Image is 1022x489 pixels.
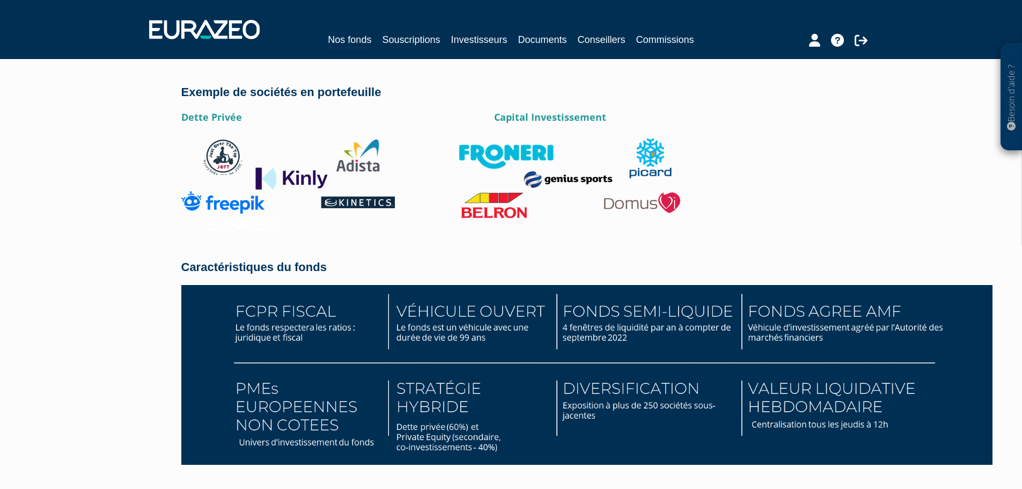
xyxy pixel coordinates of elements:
img: 1732889491-logotype_eurazeo_blanc_rvb.png [149,20,260,39]
strong: Dette Privée Capital Investissement [181,111,606,123]
p: Besoin d'aide ? [1005,49,1018,145]
h4: Caractéristiques du fonds [181,261,841,274]
a: Investisseurs [451,32,507,47]
a: Commissions [636,32,694,47]
a: Documents [518,32,567,47]
a: Conseillers [578,32,626,47]
h4: Exemple de sociétés en portefeuille [181,86,841,99]
a: Nos fonds [328,32,371,49]
a: Souscriptions [382,32,440,47]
